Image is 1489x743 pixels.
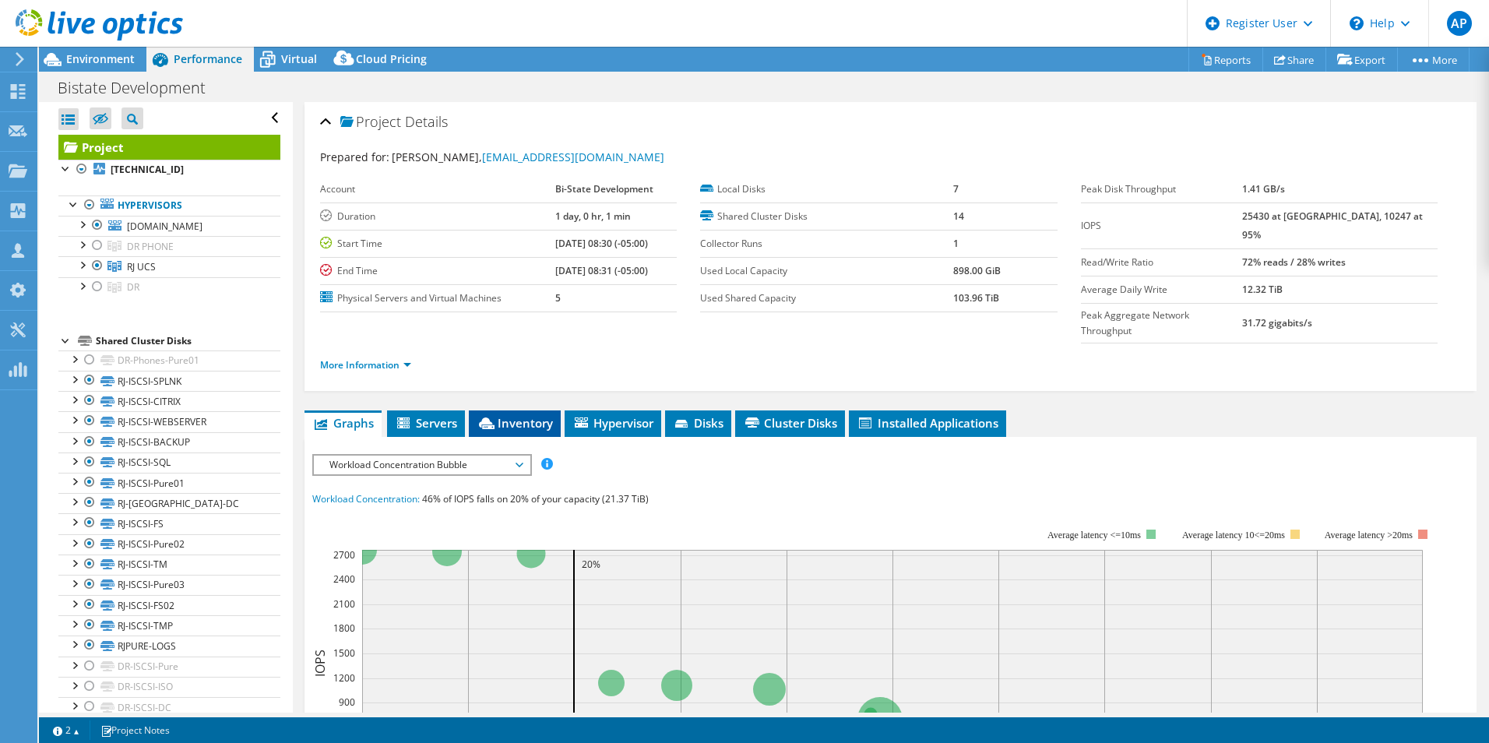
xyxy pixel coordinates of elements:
a: DR-ISCSI-DC [58,697,280,717]
label: Shared Cluster Disks [700,209,953,224]
text: 1800 [333,622,355,635]
tspan: Average latency <=10ms [1047,530,1141,541]
a: RJ-ISCSI-CITRIX [58,391,280,411]
tspan: Average latency 10<=20ms [1182,530,1285,541]
text: 1200 [333,671,355,685]
span: Installed Applications [857,415,998,431]
a: RJPURE-LOGS [58,636,280,656]
a: DR-ISCSI-ISO [58,677,280,697]
a: More Information [320,358,411,371]
b: 103.96 TiB [953,291,999,305]
b: [DATE] 08:30 (-05:00) [555,237,648,250]
label: Collector Runs [700,236,953,252]
text: 20% [582,558,600,571]
text: 2700 [333,548,355,562]
text: Average latency >20ms [1325,530,1413,541]
a: DR-ISCSI-Pure [58,657,280,677]
span: Performance [174,51,242,66]
a: [TECHNICAL_ID] [58,160,280,180]
label: Average Daily Write [1081,282,1243,298]
span: Workload Concentration: [312,492,420,505]
label: Physical Servers and Virtual Machines [320,291,555,306]
label: End Time [320,263,555,279]
a: More [1397,48,1470,72]
label: Local Disks [700,181,953,197]
label: Used Local Capacity [700,263,953,279]
span: RJ UCS [127,260,156,273]
a: Export [1325,48,1398,72]
b: 1 day, 0 hr, 1 min [555,210,631,223]
a: RJ-[GEOGRAPHIC_DATA]-DC [58,493,280,513]
b: 1 [953,237,959,250]
b: 1.41 GB/s [1242,182,1285,195]
span: Servers [395,415,457,431]
span: Environment [66,51,135,66]
label: Used Shared Capacity [700,291,953,306]
span: Hypervisor [572,415,653,431]
a: RJ-ISCSI-FS02 [58,595,280,615]
b: 898.00 GiB [953,264,1001,277]
b: 5 [555,291,561,305]
a: Reports [1188,48,1263,72]
b: 12.32 TiB [1242,283,1283,296]
b: Bi-State Development [555,182,653,195]
text: 900 [339,695,355,709]
label: Duration [320,209,555,224]
a: DR PHONE [58,236,280,256]
span: Workload Concentration Bubble [322,456,522,474]
span: Graphs [312,415,374,431]
b: 72% reads / 28% writes [1242,255,1346,269]
label: Prepared for: [320,150,389,164]
span: [PERSON_NAME], [392,150,664,164]
span: Project [340,114,401,130]
div: Shared Cluster Disks [96,332,280,350]
a: DR-Phones-Pure01 [58,350,280,371]
b: 31.72 gigabits/s [1242,316,1312,329]
a: RJ-ISCSI-Pure01 [58,473,280,493]
b: 7 [953,182,959,195]
text: 1500 [333,646,355,660]
a: Share [1262,48,1326,72]
b: 14 [953,210,964,223]
a: RJ-ISCSI-SPLNK [58,371,280,391]
a: [EMAIL_ADDRESS][DOMAIN_NAME] [482,150,664,164]
text: 2100 [333,597,355,611]
a: RJ-ISCSI-FS [58,513,280,533]
text: IOPS [312,650,329,677]
a: RJ-ISCSI-TMP [58,615,280,636]
b: 25430 at [GEOGRAPHIC_DATA], 10247 at 95% [1242,210,1423,241]
b: [TECHNICAL_ID] [111,163,184,176]
a: RJ-ISCSI-Pure02 [58,534,280,555]
a: RJ-ISCSI-SQL [58,452,280,473]
label: Peak Aggregate Network Throughput [1081,308,1243,339]
b: [DATE] 08:31 (-05:00) [555,264,648,277]
span: Details [405,112,448,131]
a: RJ-ISCSI-WEBSERVER [58,411,280,431]
a: Project [58,135,280,160]
a: DR [58,277,280,298]
a: RJ-ISCSI-BACKUP [58,432,280,452]
span: Virtual [281,51,317,66]
span: Inventory [477,415,553,431]
span: DR PHONE [127,240,174,253]
a: 2 [42,720,90,740]
label: IOPS [1081,218,1243,234]
span: [DOMAIN_NAME] [127,220,202,233]
label: Start Time [320,236,555,252]
span: Disks [673,415,723,431]
span: Cluster Disks [743,415,837,431]
a: RJ-ISCSI-TM [58,555,280,575]
a: [DOMAIN_NAME] [58,216,280,236]
h1: Bistate Development [51,79,230,97]
a: Project Notes [90,720,181,740]
label: Read/Write Ratio [1081,255,1243,270]
svg: \n [1350,16,1364,30]
label: Account [320,181,555,197]
span: DR [127,280,139,294]
span: Cloud Pricing [356,51,427,66]
text: 2400 [333,572,355,586]
a: RJ UCS [58,256,280,276]
span: 46% of IOPS falls on 20% of your capacity (21.37 TiB) [422,492,649,505]
a: RJ-ISCSI-Pure03 [58,575,280,595]
span: AP [1447,11,1472,36]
